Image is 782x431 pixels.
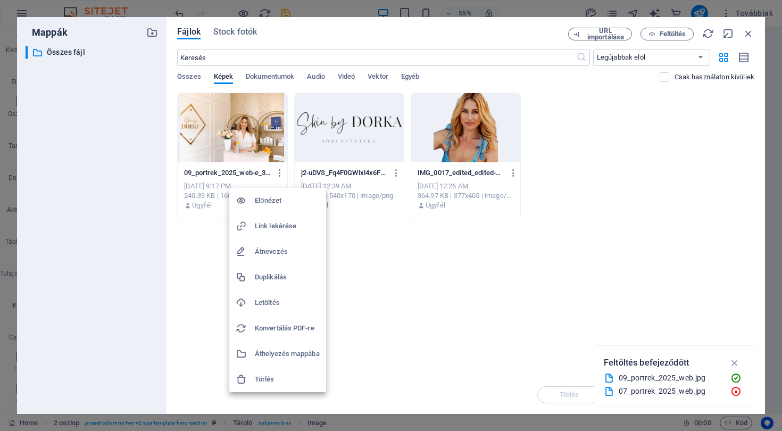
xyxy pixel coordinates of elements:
h6: Letöltés [255,296,320,309]
h6: Átnevezés [255,245,320,258]
h6: Áthelyezés mappába [255,347,320,360]
h6: Link lekérése [255,220,320,233]
h6: Törlés [255,373,320,386]
h6: Előnézet [255,194,320,207]
h6: Duplikálás [255,271,320,284]
h6: Konvertálás PDF-re [255,322,320,335]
